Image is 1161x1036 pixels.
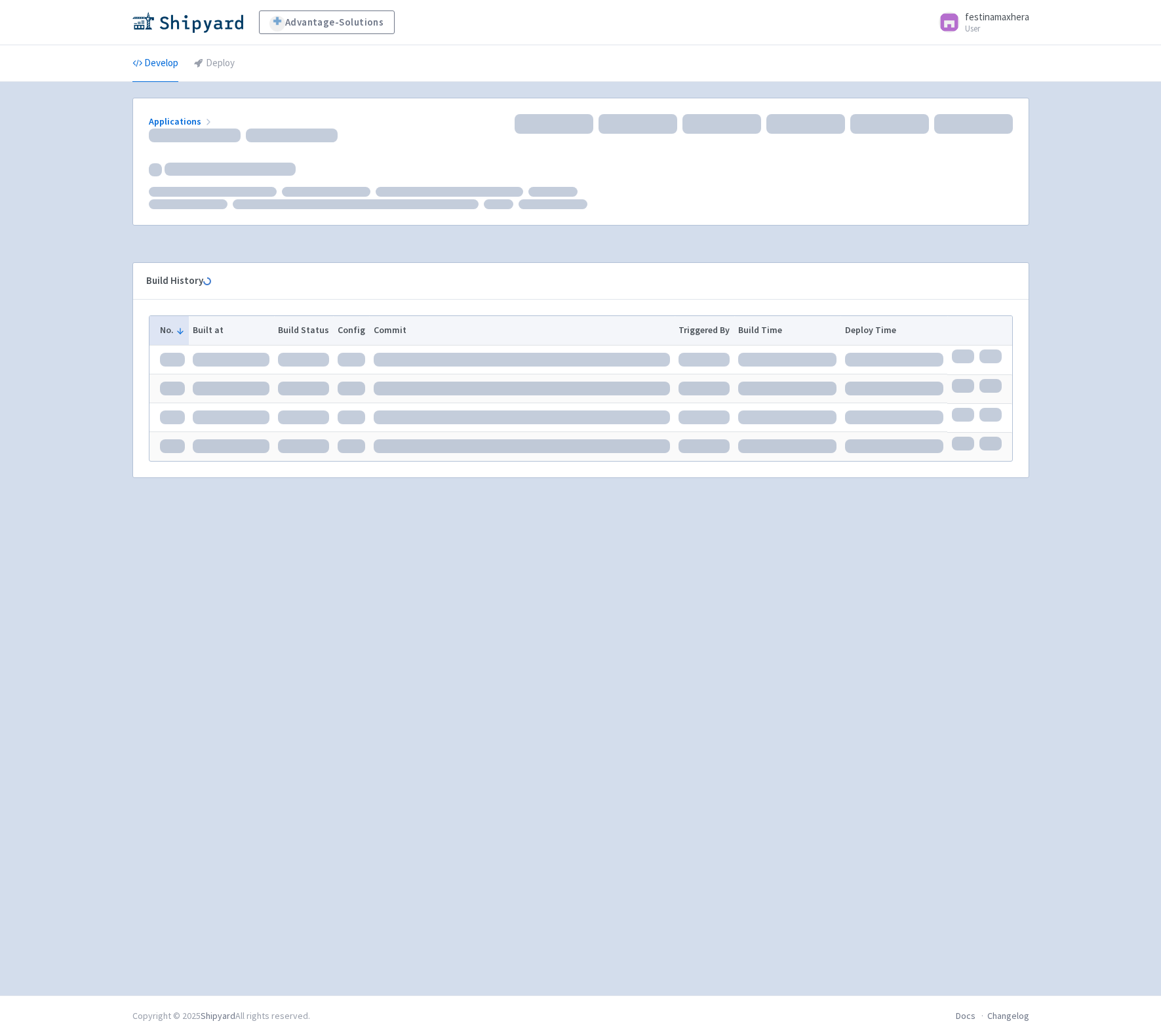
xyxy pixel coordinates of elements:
[675,316,734,345] th: Triggered By
[840,316,947,345] th: Deploy Time
[965,24,1029,33] small: User
[259,10,395,34] a: Advantage-Solutions
[194,45,235,82] a: Deploy
[132,45,178,82] a: Develop
[274,316,334,345] th: Build Status
[149,115,214,127] a: Applications
[160,323,185,337] button: No.
[369,316,675,345] th: Commit
[931,12,1029,33] a: festinamaxhera User
[132,1009,310,1023] div: Copyright © 2025 All rights reserved.
[201,1010,235,1022] a: Shipyard
[333,316,369,345] th: Config
[189,316,274,345] th: Built at
[987,1010,1029,1022] a: Changelog
[956,1010,975,1022] a: Docs
[146,273,994,289] div: Build History
[734,316,841,345] th: Build Time
[132,12,243,33] img: Shipyard logo
[965,10,1029,23] span: festinamaxhera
